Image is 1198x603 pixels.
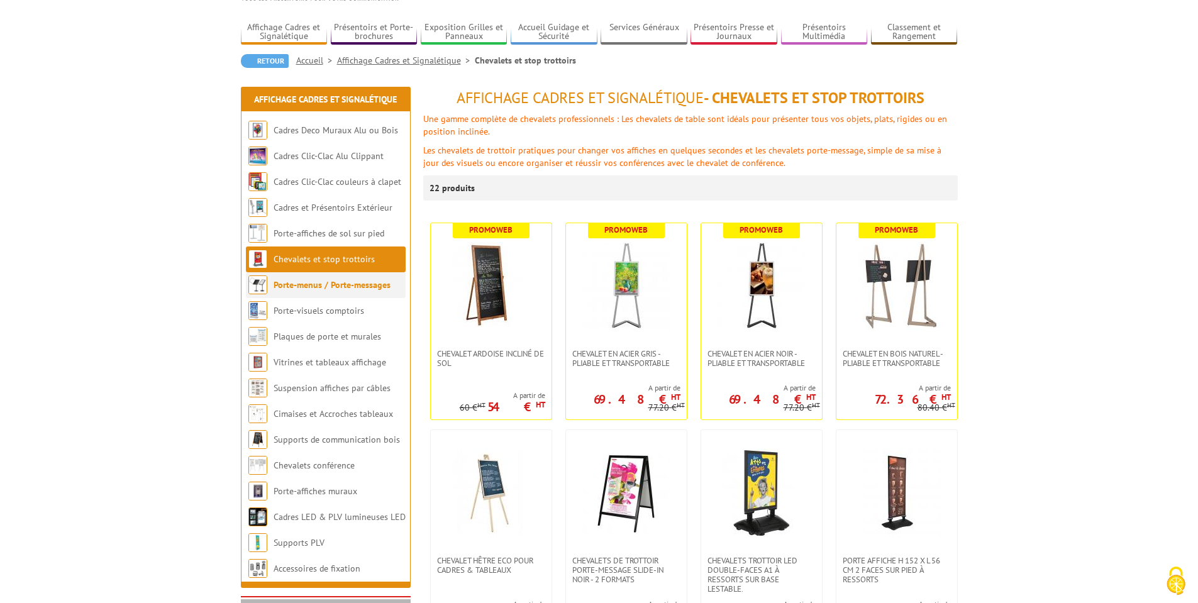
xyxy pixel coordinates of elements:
p: 77.20 € [648,403,685,412]
img: Chevalets conférence [248,456,267,475]
span: Les chevalets de trottoir pratiques pour changer vos affiches en quelques secondes et les chevale... [423,145,941,169]
img: Plaques de porte et murales [248,327,267,346]
button: Cookies (fenêtre modale) [1154,560,1198,603]
img: Supports de communication bois [248,430,267,449]
img: Porte Affiche H 152 x L 56 cm 2 faces sur pied à ressorts [853,449,941,537]
span: Chevalets de trottoir porte-message Slide-in Noir - 2 formats [572,556,680,584]
span: A partir de [836,383,951,393]
span: A partir de [460,390,545,401]
a: Porte-affiches de sol sur pied [274,228,384,239]
p: 22 produits [430,175,477,201]
a: Accueil [296,55,337,66]
img: Accessoires de fixation [248,559,267,578]
a: Supports PLV [274,537,324,548]
a: Présentoirs Multimédia [781,22,868,43]
p: 69.48 € [594,396,680,403]
a: Chevalets et stop trottoirs [274,253,375,265]
span: Chevalet en Acier gris - Pliable et transportable [572,349,680,368]
sup: HT [477,401,485,409]
a: Vitrines et tableaux affichage [274,357,386,368]
a: Cadres LED & PLV lumineuses LED [274,511,406,523]
img: Supports PLV [248,533,267,552]
a: Plaques de porte et murales [274,331,381,342]
img: Porte-affiches de sol sur pied [248,224,267,243]
span: Chevalet en Acier noir - Pliable et transportable [707,349,816,368]
b: Promoweb [604,224,648,235]
img: Cadres Clic-Clac Alu Clippant [248,147,267,165]
a: Retour [241,54,289,68]
a: Chevalet en bois naturel - Pliable et transportable [836,349,957,368]
img: Porte-visuels comptoirs [248,301,267,320]
span: Une gamme complète de chevalets professionnels : Les chevalets de table sont idéals pour présente... [423,113,947,137]
img: Chevalet en Acier noir - Pliable et transportable [718,242,806,330]
img: Chevalet en Acier gris - Pliable et transportable [582,242,670,330]
p: 80.40 € [918,403,955,412]
a: Exposition Grilles et Panneaux [421,22,507,43]
a: Cadres Deco Muraux Alu ou Bois [274,124,398,136]
a: Chevalet en Acier noir - Pliable et transportable [701,349,822,368]
a: Chevalet Ardoise incliné de sol [431,349,552,368]
h1: - Chevalets et stop trottoirs [423,90,958,106]
b: Promoweb [740,224,783,235]
span: A partir de [566,383,680,393]
img: Cadres Deco Muraux Alu ou Bois [248,121,267,140]
sup: HT [941,392,951,402]
a: Présentoirs et Porte-brochures [331,22,418,43]
sup: HT [671,392,680,402]
img: Vitrines et tableaux affichage [248,353,267,372]
a: Chevalet en Acier gris - Pliable et transportable [566,349,687,368]
span: Chevalet hêtre ECO pour cadres & tableaux [437,556,545,575]
a: Cimaises et Accroches tableaux [274,408,393,419]
sup: HT [806,392,816,402]
a: Porte-menus / Porte-messages [274,279,391,290]
img: Cadres Clic-Clac couleurs à clapet [248,172,267,191]
img: Porte-menus / Porte-messages [248,275,267,294]
sup: HT [677,401,685,409]
a: Chevalets conférence [274,460,355,471]
a: Porte Affiche H 152 x L 56 cm 2 faces sur pied à ressorts [836,556,957,584]
sup: HT [812,401,820,409]
a: Porte-affiches muraux [274,485,357,497]
img: Porte-affiches muraux [248,482,267,501]
span: Chevalet Ardoise incliné de sol [437,349,545,368]
img: Chevalet hêtre ECO pour cadres & tableaux [447,449,535,537]
span: A partir de [701,383,816,393]
a: Porte-visuels comptoirs [274,305,364,316]
a: Affichage Cadres et Signalétique [337,55,475,66]
a: Chevalets Trottoir LED double-faces A1 à ressorts sur base lestable. [701,556,822,594]
a: Accessoires de fixation [274,563,360,574]
sup: HT [947,401,955,409]
sup: HT [536,399,545,410]
p: 69.48 € [729,396,816,403]
img: Suspension affiches par câbles [248,379,267,397]
a: Affichage Cadres et Signalétique [254,94,397,105]
img: Chevalets Trottoir LED double-faces A1 à ressorts sur base lestable. [718,449,806,537]
p: 72.36 € [875,396,951,403]
a: Chevalets de trottoir porte-message Slide-in Noir - 2 formats [566,556,687,584]
a: Affichage Cadres et Signalétique [241,22,328,43]
b: Promoweb [875,224,918,235]
img: Cimaises et Accroches tableaux [248,404,267,423]
p: 77.20 € [784,403,820,412]
p: 54 € [487,403,545,411]
a: Chevalet hêtre ECO pour cadres & tableaux [431,556,552,575]
span: Porte Affiche H 152 x L 56 cm 2 faces sur pied à ressorts [843,556,951,584]
img: Cadres LED & PLV lumineuses LED [248,507,267,526]
span: Affichage Cadres et Signalétique [457,88,704,108]
a: Cadres Clic-Clac Alu Clippant [274,150,384,162]
a: Accueil Guidage et Sécurité [511,22,597,43]
img: Cadres et Présentoirs Extérieur [248,198,267,217]
a: Services Généraux [601,22,687,43]
img: Chevalet en bois naturel - Pliable et transportable [853,242,941,330]
a: Classement et Rangement [871,22,958,43]
li: Chevalets et stop trottoirs [475,54,576,67]
a: Supports de communication bois [274,434,400,445]
img: Cookies (fenêtre modale) [1160,565,1192,597]
span: Chevalets Trottoir LED double-faces A1 à ressorts sur base lestable. [707,556,816,594]
a: Suspension affiches par câbles [274,382,391,394]
span: Chevalet en bois naturel - Pliable et transportable [843,349,951,368]
b: Promoweb [469,224,513,235]
img: Chevalets de trottoir porte-message Slide-in Noir - 2 formats [582,449,670,537]
a: Cadres Clic-Clac couleurs à clapet [274,176,401,187]
img: Chevalet Ardoise incliné de sol [447,242,535,330]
